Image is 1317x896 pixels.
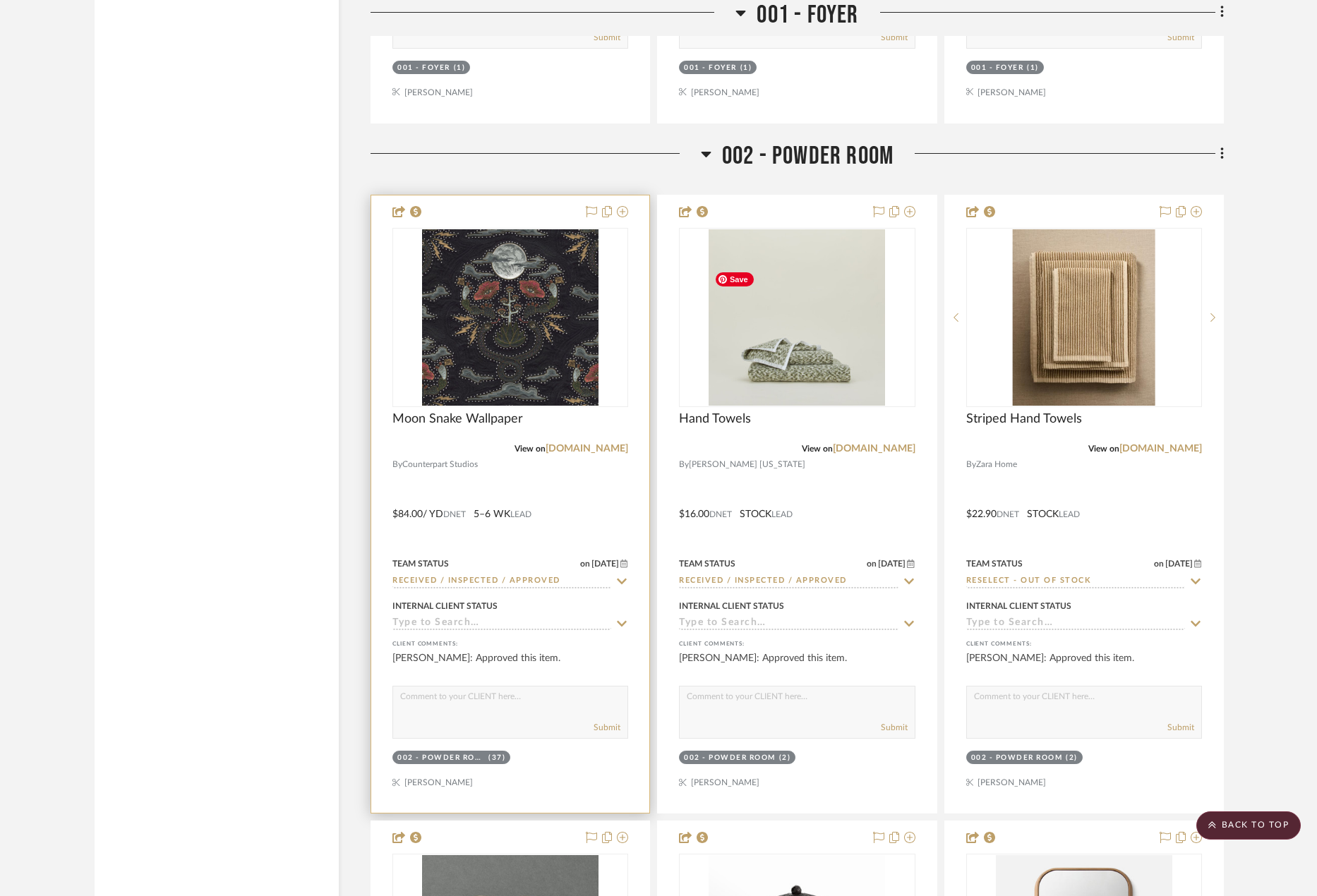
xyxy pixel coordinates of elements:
div: (2) [779,753,791,763]
span: Moon Snake Wallpaper [392,411,523,427]
img: Striped Hand Towels [1013,229,1155,406]
input: Type to Search… [679,575,898,588]
span: Striped Hand Towels [966,411,1082,427]
img: Moon Snake Wallpaper [422,229,599,406]
img: Hand Towels [709,229,885,406]
span: By [392,458,402,471]
div: 002 - POWDER ROOM [684,753,776,763]
span: Save [716,272,754,286]
button: Submit [594,721,620,734]
a: [DOMAIN_NAME] [1119,444,1202,454]
span: on [580,559,590,568]
div: [PERSON_NAME]: Approved this item. [392,651,628,679]
a: [DOMAIN_NAME] [833,444,915,454]
span: [DATE] [1164,559,1194,569]
div: Team Status [392,557,449,570]
span: on [867,559,877,568]
div: Internal Client Status [679,600,784,612]
span: Counterpart Studios [402,458,478,471]
button: Submit [1167,31,1194,44]
input: Type to Search… [966,617,1185,631]
div: (1) [1027,63,1039,73]
div: 001 - FOYER [684,63,737,73]
button: Submit [594,31,620,44]
span: Zara Home [976,458,1017,471]
input: Type to Search… [392,617,611,631]
span: [PERSON_NAME] [US_STATE] [689,458,805,471]
div: Team Status [679,557,735,570]
span: [DATE] [877,559,907,569]
div: Internal Client Status [966,600,1071,612]
span: View on [1088,444,1119,453]
span: View on [515,444,546,453]
div: [PERSON_NAME]: Approved this item. [679,651,915,679]
span: By [679,458,689,471]
div: 0 [680,229,914,406]
div: Team Status [966,557,1023,570]
input: Type to Search… [392,575,611,588]
div: 001 - FOYER [971,63,1024,73]
button: Submit [881,721,908,734]
div: 002 - POWDER ROOM [971,753,1063,763]
input: Type to Search… [679,617,898,631]
span: on [1154,559,1164,568]
input: Type to Search… [966,575,1185,588]
div: Internal Client Status [392,600,498,612]
div: 002 - POWDER ROOM [397,753,485,763]
div: (1) [740,63,752,73]
div: [PERSON_NAME]: Approved this item. [966,651,1202,679]
button: Submit [1167,721,1194,734]
div: 001 - FOYER [397,63,450,73]
scroll-to-top-button: BACK TO TOP [1196,811,1301,840]
div: (2) [1066,753,1078,763]
span: Hand Towels [679,411,751,427]
span: [DATE] [590,559,620,569]
div: 0 [967,229,1201,406]
span: By [966,458,976,471]
a: [DOMAIN_NAME] [546,444,628,454]
div: (1) [454,63,466,73]
button: Submit [881,31,908,44]
span: 002 - POWDER ROOM [722,141,894,171]
span: View on [802,444,833,453]
div: (37) [488,753,505,763]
